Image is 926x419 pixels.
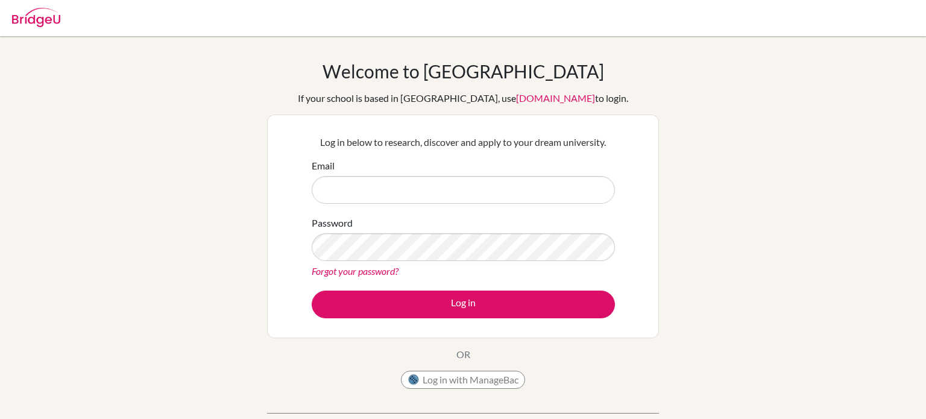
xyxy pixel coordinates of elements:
[456,347,470,362] p: OR
[516,92,595,104] a: [DOMAIN_NAME]
[312,291,615,318] button: Log in
[312,159,335,173] label: Email
[12,8,60,27] img: Bridge-U
[312,265,398,277] a: Forgot your password?
[323,60,604,82] h1: Welcome to [GEOGRAPHIC_DATA]
[312,216,353,230] label: Password
[312,135,615,150] p: Log in below to research, discover and apply to your dream university.
[298,91,628,106] div: If your school is based in [GEOGRAPHIC_DATA], use to login.
[401,371,525,389] button: Log in with ManageBac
